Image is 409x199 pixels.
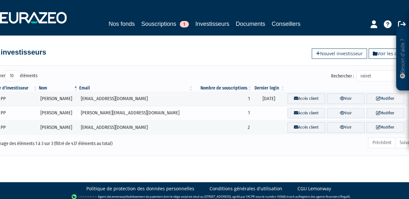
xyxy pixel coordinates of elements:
a: Documents [236,19,265,28]
p: Besoin d'aide ? [399,29,406,88]
a: Accès client [287,122,325,133]
td: 2 [194,120,252,135]
a: Modifier [366,108,404,119]
a: Investisseurs [195,19,229,29]
a: CGU Lemonway [297,185,331,192]
a: Voir [327,122,364,133]
a: Conseillers [272,19,300,28]
a: Modifier [366,93,404,104]
td: [PERSON_NAME] [38,120,79,135]
td: [PERSON_NAME] [38,91,79,106]
th: Email : activer pour trier la colonne par ordre croissant [79,85,194,91]
a: Accès client [287,108,325,119]
a: Politique de protection des données personnelles [86,185,194,192]
a: Accès client [287,93,325,104]
span: 1 [180,21,189,27]
a: Nouvel investisseur [312,48,367,59]
a: Souscriptions1 [141,19,189,28]
a: Nos fonds [109,19,135,28]
select: Afficheréléments [5,70,20,81]
td: [PERSON_NAME] [38,106,79,120]
td: 1 [194,91,252,106]
td: [DATE] [252,91,285,106]
td: 1 [194,106,252,120]
td: [PERSON_NAME][EMAIL_ADDRESS][DOMAIN_NAME] [79,106,194,120]
a: Voir [327,108,364,119]
a: Conditions générales d'utilisation [210,185,282,192]
th: Dernier login : activer pour trier la colonne par ordre croissant [252,85,285,91]
th: Nom : activer pour trier la colonne par ordre d&eacute;croissant [38,85,79,91]
a: Registre des agents financiers (Regafi) [299,194,350,198]
td: [EMAIL_ADDRESS][DOMAIN_NAME] [79,120,194,135]
th: Nombre de souscriptions : activer pour trier la colonne par ordre croissant [194,85,252,91]
td: [EMAIL_ADDRESS][DOMAIN_NAME] [79,91,194,106]
a: Lemonway [110,194,125,198]
a: Voir [327,93,364,104]
a: Modifier [366,122,404,133]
